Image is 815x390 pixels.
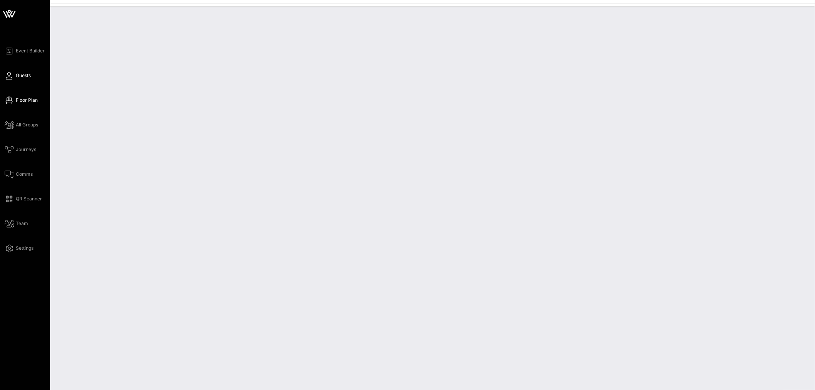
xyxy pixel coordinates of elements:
[16,72,31,79] span: Guests
[16,171,33,178] span: Comms
[5,170,33,179] a: Comms
[16,146,36,153] span: Journeys
[5,96,38,105] a: Floor Plan
[5,219,28,228] a: Team
[5,194,42,203] a: QR Scanner
[5,120,38,129] a: All Groups
[5,71,31,80] a: Guests
[16,121,38,128] span: All Groups
[16,47,45,54] span: Event Builder
[16,195,42,202] span: QR Scanner
[5,244,34,253] a: Settings
[5,145,36,154] a: Journeys
[16,97,38,104] span: Floor Plan
[16,245,34,252] span: Settings
[5,46,45,55] a: Event Builder
[16,220,28,227] span: Team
